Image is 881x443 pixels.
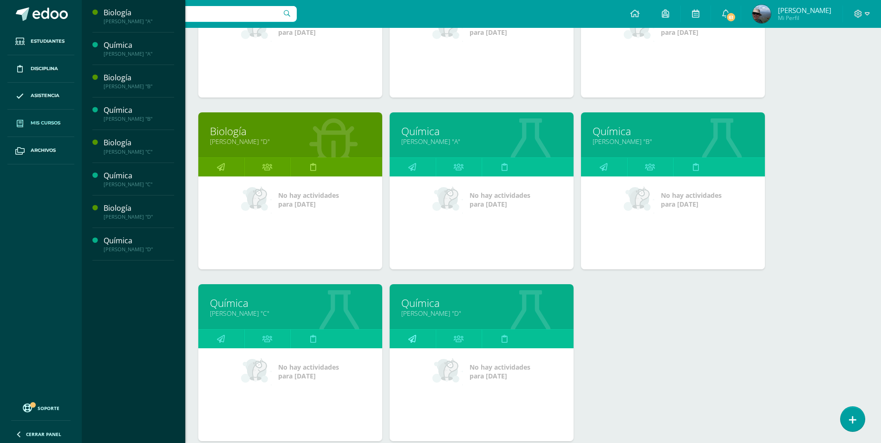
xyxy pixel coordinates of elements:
div: Biología [104,7,174,18]
a: Disciplina [7,55,74,83]
span: Archivos [31,147,56,154]
div: Química [104,105,174,116]
a: Química[PERSON_NAME] "A" [104,40,174,57]
span: Mi Perfil [778,14,831,22]
a: Biología[PERSON_NAME] "C" [104,137,174,155]
span: Asistencia [31,92,59,99]
img: no_activities_small.png [624,14,654,42]
span: Cerrar panel [26,431,61,437]
a: Archivos [7,137,74,164]
span: Soporte [38,405,59,411]
img: e57d4945eb58c8e9487f3e3570aa7150.png [752,5,771,23]
a: Química [593,124,753,138]
span: No hay actividades para [DATE] [470,363,530,380]
span: No hay actividades para [DATE] [661,19,722,37]
a: Biología[PERSON_NAME] "A" [104,7,174,25]
span: No hay actividades para [DATE] [278,363,339,380]
span: Disciplina [31,65,58,72]
span: 61 [726,12,736,22]
div: [PERSON_NAME] "C" [104,181,174,188]
div: [PERSON_NAME] "A" [104,51,174,57]
a: [PERSON_NAME] "D" [401,309,562,318]
span: No hay actividades para [DATE] [278,191,339,208]
div: Química [104,40,174,51]
a: Estudiantes [7,28,74,55]
a: [PERSON_NAME] "B" [593,137,753,146]
img: no_activities_small.png [432,186,463,214]
div: Biología [104,203,174,214]
span: No hay actividades para [DATE] [661,191,722,208]
input: Busca un usuario... [88,6,297,22]
a: Biología [210,124,371,138]
a: Biología[PERSON_NAME] "D" [104,203,174,220]
div: Biología [104,137,174,148]
div: [PERSON_NAME] "C" [104,149,174,155]
a: Química [401,124,562,138]
div: [PERSON_NAME] "A" [104,18,174,25]
div: [PERSON_NAME] "B" [104,116,174,122]
img: no_activities_small.png [241,358,272,385]
img: no_activities_small.png [624,186,654,214]
span: No hay actividades para [DATE] [470,191,530,208]
a: [PERSON_NAME] "C" [210,309,371,318]
span: No hay actividades para [DATE] [278,19,339,37]
a: Soporte [11,401,71,414]
div: [PERSON_NAME] "B" [104,83,174,90]
a: Química[PERSON_NAME] "B" [104,105,174,122]
img: no_activities_small.png [241,14,272,42]
a: Mis cursos [7,110,74,137]
img: no_activities_small.png [432,14,463,42]
span: [PERSON_NAME] [778,6,831,15]
span: Mis cursos [31,119,60,127]
a: Asistencia [7,83,74,110]
div: Química [104,235,174,246]
img: no_activities_small.png [432,358,463,385]
div: Química [104,170,174,181]
div: [PERSON_NAME] "D" [104,214,174,220]
a: Química [210,296,371,310]
a: Biología[PERSON_NAME] "B" [104,72,174,90]
a: Química[PERSON_NAME] "C" [104,170,174,188]
div: [PERSON_NAME] "D" [104,246,174,253]
span: Estudiantes [31,38,65,45]
div: Biología [104,72,174,83]
a: Química [401,296,562,310]
a: [PERSON_NAME] "A" [401,137,562,146]
img: no_activities_small.png [241,186,272,214]
a: Química[PERSON_NAME] "D" [104,235,174,253]
span: No hay actividades para [DATE] [470,19,530,37]
a: [PERSON_NAME] "D" [210,137,371,146]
